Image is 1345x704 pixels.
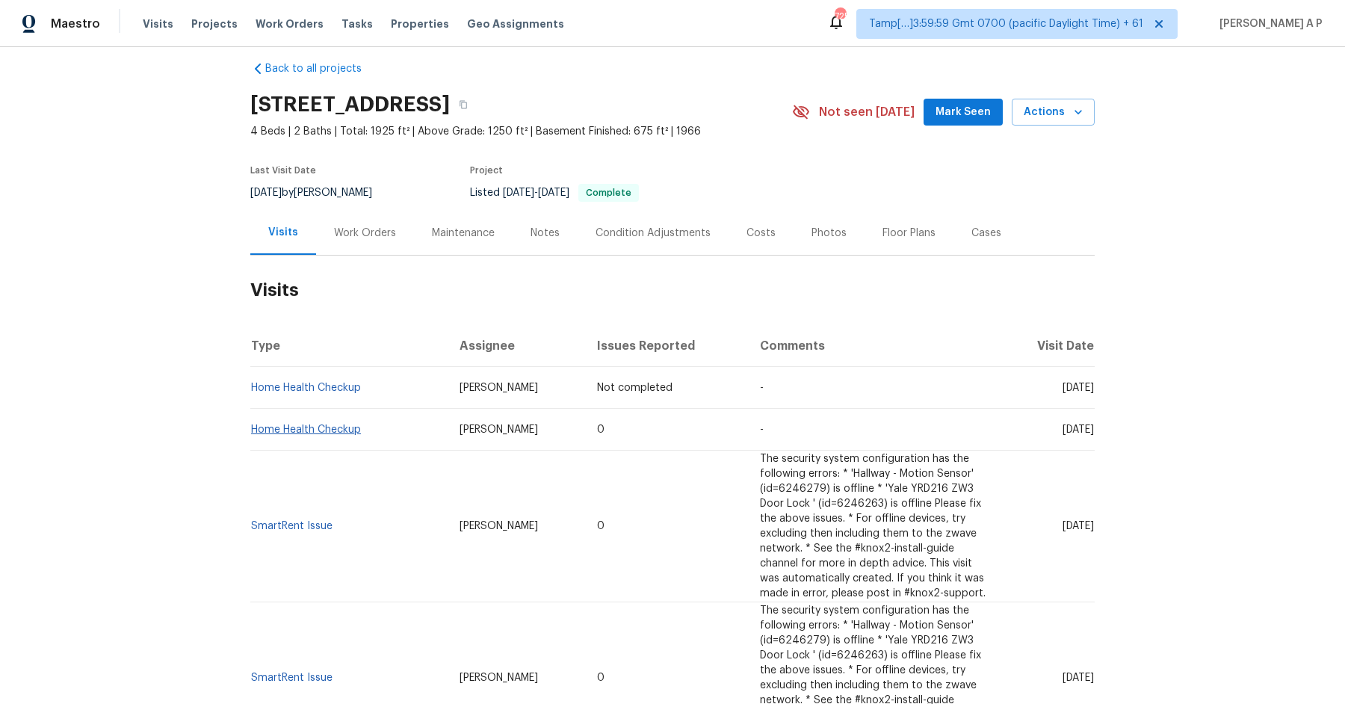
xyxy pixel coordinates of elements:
[460,521,538,531] span: [PERSON_NAME]
[341,19,373,29] span: Tasks
[869,16,1143,31] span: Tamp[…]3:59:59 Gmt 0700 (pacific Daylight Time) + 61
[811,226,847,241] div: Photos
[597,521,605,531] span: 0
[250,256,1095,325] h2: Visits
[882,226,936,241] div: Floor Plans
[1213,16,1323,31] span: [PERSON_NAME] A P
[503,188,569,198] span: -
[585,325,749,367] th: Issues Reported
[531,226,560,241] div: Notes
[143,16,173,31] span: Visits
[760,383,764,393] span: -
[470,166,503,175] span: Project
[597,383,672,393] span: Not completed
[250,124,792,139] span: 4 Beds | 2 Baths | Total: 1925 ft² | Above Grade: 1250 ft² | Basement Finished: 675 ft² | 1966
[1063,383,1094,393] span: [DATE]
[251,424,361,435] a: Home Health Checkup
[470,188,639,198] span: Listed
[467,16,564,31] span: Geo Assignments
[250,61,394,76] a: Back to all projects
[432,226,495,241] div: Maintenance
[580,188,637,197] span: Complete
[1063,424,1094,435] span: [DATE]
[597,673,605,683] span: 0
[538,188,569,198] span: [DATE]
[256,16,324,31] span: Work Orders
[391,16,449,31] span: Properties
[503,188,534,198] span: [DATE]
[268,225,298,240] div: Visits
[746,226,776,241] div: Costs
[1063,521,1094,531] span: [DATE]
[1024,103,1083,122] span: Actions
[251,383,361,393] a: Home Health Checkup
[334,226,396,241] div: Work Orders
[250,166,316,175] span: Last Visit Date
[835,9,845,24] div: 725
[1001,325,1095,367] th: Visit Date
[936,103,991,122] span: Mark Seen
[448,325,585,367] th: Assignee
[460,383,538,393] span: [PERSON_NAME]
[51,16,100,31] span: Maestro
[250,184,390,202] div: by [PERSON_NAME]
[760,454,986,599] span: The security system configuration has the following errors: * 'Hallway - Motion Sensor' (id=62462...
[596,226,711,241] div: Condition Adjustments
[250,188,282,198] span: [DATE]
[460,424,538,435] span: [PERSON_NAME]
[250,325,448,367] th: Type
[760,424,764,435] span: -
[450,91,477,118] button: Copy Address
[924,99,1003,126] button: Mark Seen
[1063,673,1094,683] span: [DATE]
[251,673,333,683] a: SmartRent Issue
[250,97,450,112] h2: [STREET_ADDRESS]
[748,325,1001,367] th: Comments
[191,16,238,31] span: Projects
[597,424,605,435] span: 0
[819,105,915,120] span: Not seen [DATE]
[460,673,538,683] span: [PERSON_NAME]
[251,521,333,531] a: SmartRent Issue
[971,226,1001,241] div: Cases
[1012,99,1095,126] button: Actions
